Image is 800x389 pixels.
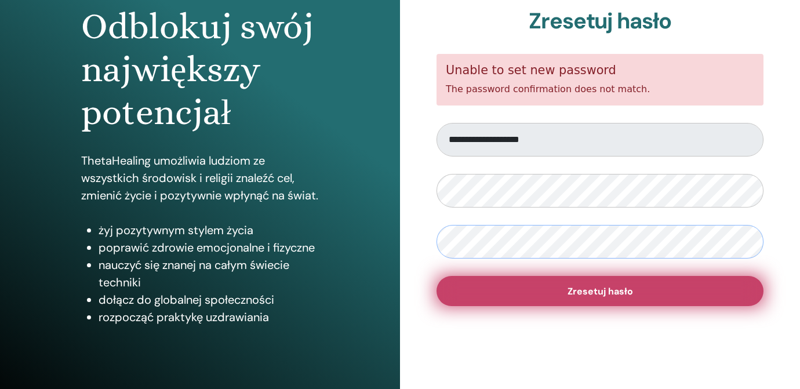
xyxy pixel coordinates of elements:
[437,8,763,35] h2: Zresetuj hasło
[437,276,763,306] button: Zresetuj hasło
[81,5,319,134] h1: Odblokuj swój największy potencjał
[99,291,319,308] li: dołącz do globalnej społeczności
[99,221,319,239] li: żyj pozytywnym stylem życia
[81,152,319,204] p: ThetaHealing umożliwia ludziom ze wszystkich środowisk i religii znaleźć cel, zmienić życie i poz...
[99,239,319,256] li: poprawić zdrowie emocjonalne i fizyczne
[446,63,754,78] h5: Unable to set new password
[99,308,319,326] li: rozpocząć praktykę uzdrawiania
[568,285,633,297] span: Zresetuj hasło
[437,54,763,106] div: The password confirmation does not match.
[99,256,319,291] li: nauczyć się znanej na całym świecie techniki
